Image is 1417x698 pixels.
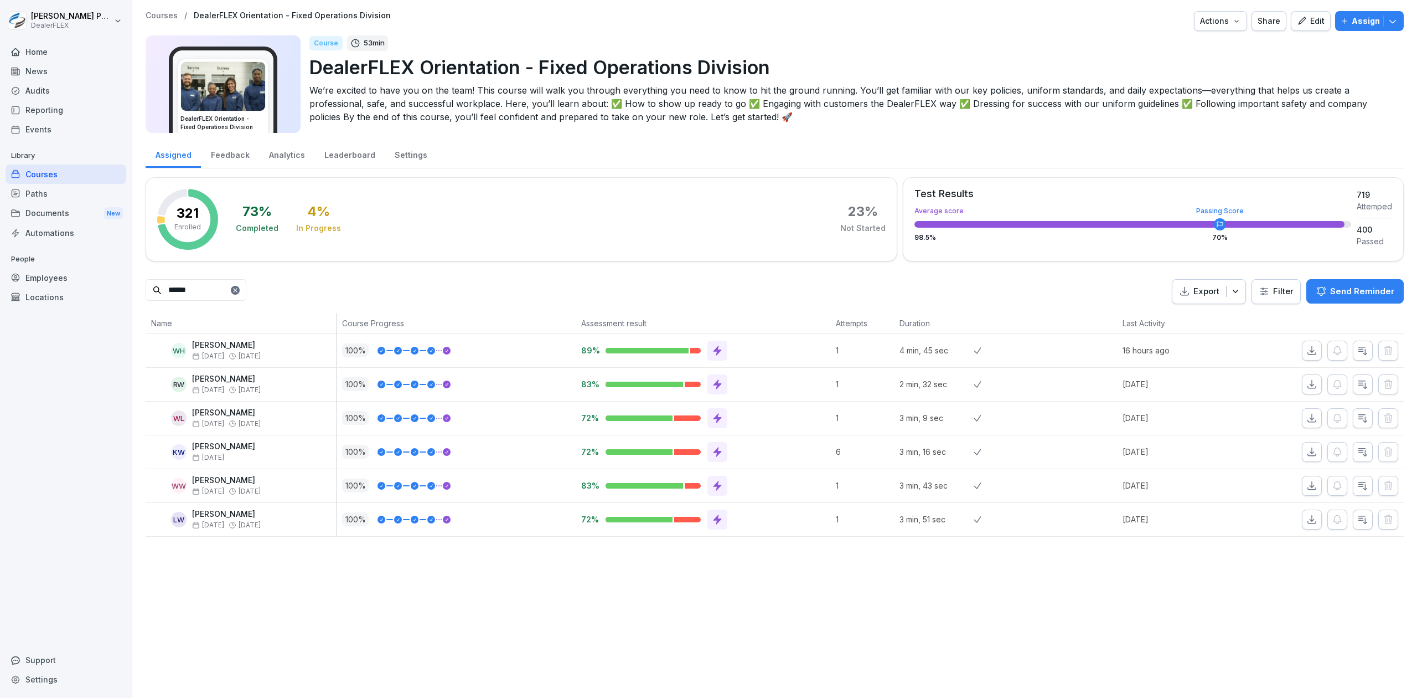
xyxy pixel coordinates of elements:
[239,386,261,394] span: [DATE]
[6,250,126,268] p: People
[6,81,126,100] a: Audits
[6,147,126,165] p: Library
[1193,285,1219,298] p: Export
[6,268,126,288] a: Employees
[1123,378,1237,390] p: [DATE]
[1123,446,1237,458] p: [DATE]
[6,288,126,307] div: Locations
[1352,15,1380,27] p: Assign
[1251,11,1286,31] button: Share
[146,140,201,168] div: Assigned
[1123,514,1237,525] p: [DATE]
[296,223,341,234] div: In Progress
[899,514,974,525] p: 3 min, 51 sec
[342,479,369,492] p: 100 %
[259,140,314,168] a: Analytics
[581,413,597,423] p: 72%
[1335,11,1404,31] button: Assign
[194,11,391,20] a: DealerFLEX Orientation - Fixed Operations Division
[1123,317,1231,329] p: Last Activity
[342,317,570,329] p: Course Progress
[192,510,261,519] p: [PERSON_NAME]
[192,521,224,529] span: [DATE]
[836,480,894,491] p: 1
[342,411,369,425] p: 100 %
[6,670,126,689] a: Settings
[899,446,974,458] p: 3 min, 16 sec
[171,410,187,426] div: Wl
[6,61,126,81] a: News
[581,317,825,329] p: Assessment result
[1306,279,1404,304] button: Send Reminder
[1123,345,1237,356] p: 16 hours ago
[242,205,272,218] div: 73 %
[848,205,878,218] div: 23 %
[899,480,974,491] p: 3 min, 43 sec
[180,115,266,131] h3: DealerFLEX Orientation - Fixed Operations Division
[1259,286,1294,297] div: Filter
[1330,285,1394,297] p: Send Reminder
[309,53,1395,81] p: DealerFLEX Orientation - Fixed Operations Division
[314,140,385,168] div: Leaderboard
[201,140,259,168] a: Feedback
[192,341,261,350] p: [PERSON_NAME]
[342,445,369,459] p: 100 %
[171,512,187,527] div: LW
[899,412,974,424] p: 3 min, 9 sec
[1357,235,1392,247] div: Passed
[581,345,597,356] p: 89%
[364,38,385,49] p: 53 min
[192,442,255,451] p: [PERSON_NAME]
[836,446,894,458] p: 6
[1172,279,1246,304] button: Export
[6,203,126,224] div: Documents
[239,420,261,428] span: [DATE]
[184,11,187,20] p: /
[192,352,224,360] span: [DATE]
[192,386,224,394] span: [DATE]
[6,184,126,203] div: Paths
[1357,201,1392,212] div: Attemped
[104,207,123,220] div: New
[192,454,224,461] span: [DATE]
[171,444,187,460] div: KW
[192,476,261,485] p: [PERSON_NAME]
[31,22,112,29] p: DealerFLEX
[385,140,437,168] div: Settings
[309,84,1395,124] p: We’re excited to have you on the team! This course will walk you through everything you need to k...
[836,378,894,390] p: 1
[342,343,369,357] p: 100 %
[239,352,261,360] span: [DATE]
[6,120,126,139] a: Events
[1291,11,1331,31] button: Edit
[342,512,369,526] p: 100 %
[151,317,330,329] p: Name
[1357,189,1392,201] div: 719
[239,487,261,495] span: [DATE]
[171,478,187,494] div: WW
[146,11,178,20] p: Courses
[1200,15,1241,27] div: Actions
[914,234,1351,241] div: 98.5 %
[914,189,1351,199] div: Test Results
[307,205,330,218] div: 4 %
[6,650,126,670] div: Support
[342,377,369,391] p: 100 %
[899,378,974,390] p: 2 min, 32 sec
[6,100,126,120] a: Reporting
[1252,280,1300,304] button: Filter
[836,412,894,424] p: 1
[836,514,894,525] p: 1
[836,317,888,329] p: Attempts
[31,12,112,21] p: [PERSON_NAME] Pavlovitch
[6,42,126,61] a: Home
[239,521,261,529] span: [DATE]
[192,408,261,418] p: [PERSON_NAME]
[836,345,894,356] p: 1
